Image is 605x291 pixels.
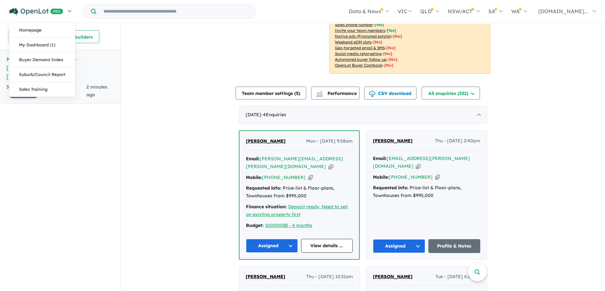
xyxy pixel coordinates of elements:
span: [No] [386,45,395,50]
img: download icon [369,91,376,97]
span: [No] [383,51,392,56]
a: Sales Training [9,82,75,97]
button: Copy [435,174,440,181]
div: | [246,222,353,230]
a: Homepage [9,23,75,38]
span: Thu - [DATE] 10:31am [306,273,353,281]
span: [ Yes ] [387,28,396,33]
strong: Finance situation: [246,204,287,210]
u: Native ads (Promoted estate) [335,34,391,39]
div: [DATE] [239,106,487,124]
button: Assigned [373,239,425,253]
a: View details ... [301,239,353,253]
span: Mon - [DATE] 9:58am [306,137,353,145]
u: Geo-targeted email & SMS [335,45,385,50]
a: [PERSON_NAME][EMAIL_ADDRESS][PERSON_NAME][DOMAIN_NAME] [246,156,343,169]
button: Team member settings (5) [236,87,306,99]
a: [PERSON_NAME] [246,273,285,281]
a: [PERSON_NAME] [246,137,286,145]
strong: Requested info: [373,185,408,191]
a: 3 - 6 months [286,222,312,228]
div: 332 Enquir ies [6,83,86,99]
a: Buyer Demand Index [9,52,75,67]
u: Invite your team members [335,28,385,33]
button: CSV download [364,87,416,99]
button: Assigned [246,239,298,253]
button: Performance [311,87,359,99]
span: 5 [296,90,298,96]
span: [No] [393,34,402,39]
button: Copy [308,174,313,181]
a: [PHONE_NUMBER] [389,174,433,180]
strong: Requested info: [246,185,281,191]
span: Tue - [DATE] 6:24pm [435,273,480,281]
span: Performance [317,90,357,96]
span: [PERSON_NAME] [246,274,285,279]
u: Weekend eDM slots [335,40,372,44]
a: [PERSON_NAME] [373,137,413,145]
img: line-chart.svg [317,91,322,94]
a: My Dashboard (1) [9,38,75,52]
a: Deposit ready, Need to sell an existing property first [246,204,348,217]
span: [DOMAIN_NAME]... [538,8,588,14]
a: 1000000 [265,222,285,228]
div: Price-list & Floor-plans, Townhouses from $995,000 [373,184,480,200]
button: All enquiries (332) [422,87,480,99]
u: Social media retargeting [335,51,382,56]
h5: Kingloch Parade Estate - [GEOGRAPHIC_DATA] , [GEOGRAPHIC_DATA] [6,55,114,81]
a: Profile & Notes [428,239,481,253]
a: Suburb/Council Report [9,67,75,82]
span: [ Yes ] [375,22,384,27]
strong: Email: [373,155,387,161]
u: Automated buyer follow-up [335,57,387,62]
span: Thu - [DATE] 2:40pm [435,137,480,145]
span: [PERSON_NAME] [373,138,413,144]
u: OpenLot Buyer Cashback [335,63,383,68]
a: [EMAIL_ADDRESS][PERSON_NAME][DOMAIN_NAME] [373,155,470,169]
div: Price-list & Floor-plans, Townhouses from $995,000 [246,184,353,200]
span: [No] [373,40,382,44]
span: - 4 Enquir ies [261,112,286,117]
span: [No] [388,57,397,62]
strong: Email: [246,156,260,162]
button: Copy [328,163,333,170]
u: Sales phone number [335,22,373,27]
button: Copy [416,163,421,170]
strong: Mobile: [246,174,262,180]
img: bar-chart.svg [316,93,323,97]
a: [PHONE_NUMBER] [262,174,306,180]
span: [PERSON_NAME] [373,274,413,279]
strong: Budget: [246,222,264,228]
span: [PERSON_NAME] [246,138,286,144]
span: 2 minutes ago [86,84,107,98]
a: [PERSON_NAME] [373,273,413,281]
img: Openlot PRO Logo White [9,8,63,16]
input: Try estate name, suburb, builder or developer [98,5,254,18]
strong: Mobile: [373,174,389,180]
span: [No] [384,63,393,68]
